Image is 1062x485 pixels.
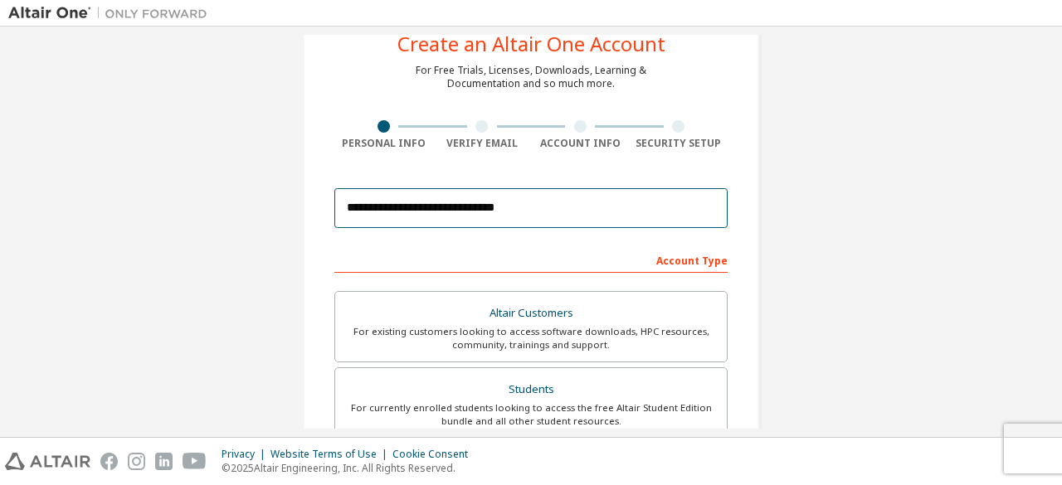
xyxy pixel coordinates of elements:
[155,453,173,470] img: linkedin.svg
[183,453,207,470] img: youtube.svg
[128,453,145,470] img: instagram.svg
[416,64,646,90] div: For Free Trials, Licenses, Downloads, Learning & Documentation and so much more.
[334,246,728,273] div: Account Type
[8,5,216,22] img: Altair One
[222,448,270,461] div: Privacy
[531,137,630,150] div: Account Info
[345,401,717,428] div: For currently enrolled students looking to access the free Altair Student Edition bundle and all ...
[334,137,433,150] div: Personal Info
[345,302,717,325] div: Altair Customers
[433,137,532,150] div: Verify Email
[345,378,717,401] div: Students
[5,453,90,470] img: altair_logo.svg
[270,448,392,461] div: Website Terms of Use
[392,448,478,461] div: Cookie Consent
[630,137,728,150] div: Security Setup
[222,461,478,475] p: © 2025 Altair Engineering, Inc. All Rights Reserved.
[100,453,118,470] img: facebook.svg
[397,34,665,54] div: Create an Altair One Account
[345,325,717,352] div: For existing customers looking to access software downloads, HPC resources, community, trainings ...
